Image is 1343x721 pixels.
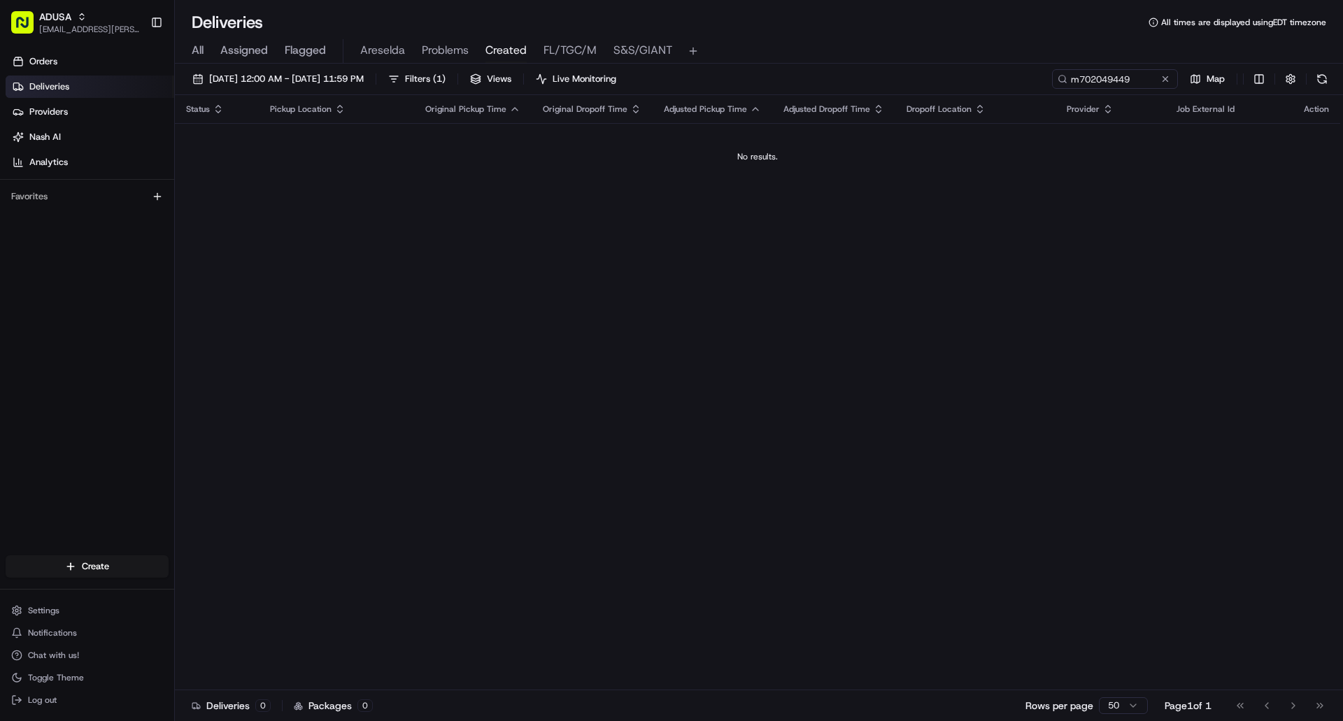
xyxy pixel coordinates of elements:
span: Filters [405,73,446,85]
span: Notifications [28,627,77,638]
a: Nash AI [6,126,174,148]
span: All times are displayed using EDT timezone [1161,17,1326,28]
span: Deliveries [29,80,69,93]
button: Refresh [1312,69,1332,89]
span: FL/TGC/M [543,42,597,59]
button: Live Monitoring [530,69,623,89]
span: Create [82,560,109,573]
span: Assigned [220,42,268,59]
span: Toggle Theme [28,672,84,683]
button: Settings [6,601,169,620]
span: Original Pickup Time [425,103,506,115]
span: Dropoff Location [907,103,972,115]
span: Problems [422,42,469,59]
div: Deliveries [192,699,271,713]
button: Filters(1) [382,69,452,89]
span: Flagged [285,42,326,59]
span: Log out [28,694,57,706]
button: Map [1184,69,1231,89]
span: ( 1 ) [433,73,446,85]
button: [EMAIL_ADDRESS][PERSON_NAME][DOMAIN_NAME] [39,24,139,35]
span: [DATE] 12:00 AM - [DATE] 11:59 PM [209,73,364,85]
div: Page 1 of 1 [1165,699,1211,713]
span: Adjusted Pickup Time [664,103,747,115]
a: Orders [6,50,174,73]
button: Views [464,69,518,89]
input: Type to search [1052,69,1178,89]
span: Original Dropoff Time [543,103,627,115]
span: Chat with us! [28,650,79,661]
button: Notifications [6,623,169,643]
span: Analytics [29,156,68,169]
span: Live Monitoring [553,73,616,85]
p: Rows per page [1025,699,1093,713]
span: Providers [29,106,68,118]
span: S&S/GIANT [613,42,672,59]
span: Orders [29,55,57,68]
div: Action [1304,103,1329,115]
button: ADUSA[EMAIL_ADDRESS][PERSON_NAME][DOMAIN_NAME] [6,6,145,39]
a: Providers [6,101,174,123]
div: 0 [255,699,271,712]
span: Job External Id [1177,103,1235,115]
button: ADUSA [39,10,71,24]
span: Created [485,42,527,59]
span: Pickup Location [270,103,332,115]
span: Status [186,103,210,115]
a: Analytics [6,151,174,173]
button: Chat with us! [6,645,169,665]
div: Favorites [6,185,169,208]
span: Map [1207,73,1225,85]
button: Log out [6,690,169,710]
a: Deliveries [6,76,174,98]
button: Toggle Theme [6,668,169,687]
button: Create [6,555,169,578]
span: Adjusted Dropoff Time [783,103,870,115]
span: Areselda [360,42,405,59]
span: Settings [28,605,59,616]
button: [DATE] 12:00 AM - [DATE] 11:59 PM [186,69,370,89]
span: Provider [1067,103,1100,115]
div: Packages [294,699,373,713]
span: All [192,42,204,59]
h1: Deliveries [192,11,263,34]
div: 0 [357,699,373,712]
span: Views [487,73,511,85]
div: No results. [180,151,1335,162]
span: Nash AI [29,131,61,143]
